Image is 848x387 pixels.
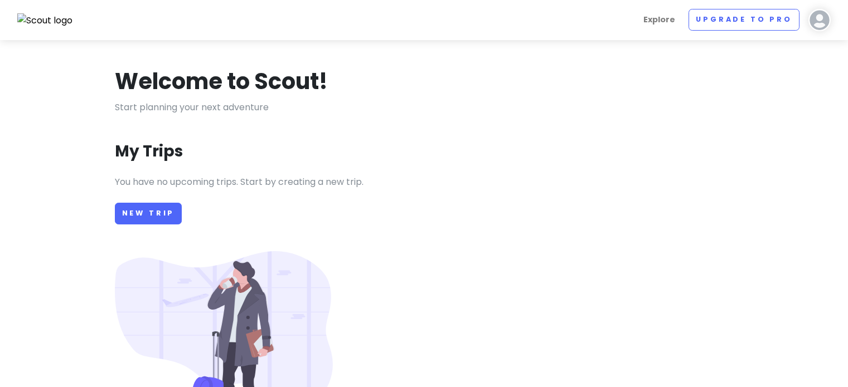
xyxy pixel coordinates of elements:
img: User profile [808,9,831,31]
a: Explore [639,9,680,31]
img: Scout logo [17,13,73,28]
h1: Welcome to Scout! [115,67,328,96]
a: New Trip [115,203,182,224]
p: Start planning your next adventure [115,100,734,115]
p: You have no upcoming trips. Start by creating a new trip. [115,175,734,189]
a: Upgrade to Pro [689,9,799,31]
h3: My Trips [115,141,183,161]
